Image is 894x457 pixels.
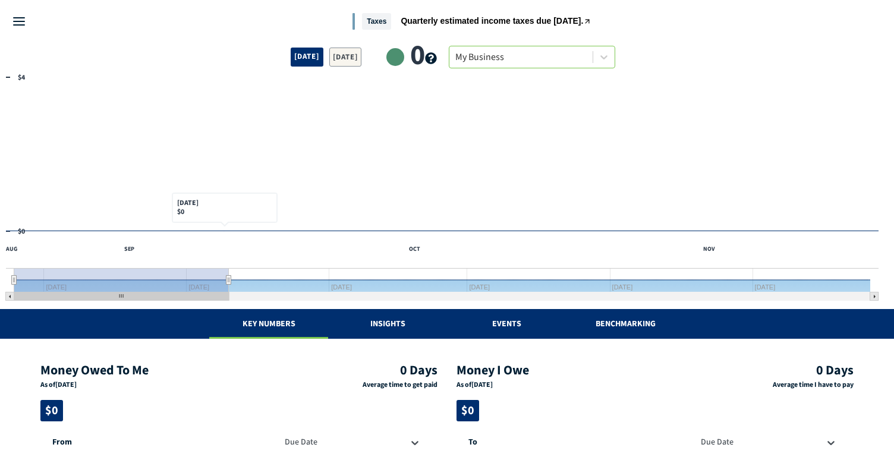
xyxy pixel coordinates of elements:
span: Quarterly estimated income taxes due [DATE]. [401,17,583,25]
text: SEP [124,245,134,253]
g: Past/Projected Data, series 1 of 4 with 93 data points. Y axis, values. X axis, Time. [5,230,872,232]
h4: 0 Days [308,363,437,378]
text: OCT [409,245,420,253]
text: NOV [703,245,715,253]
button: [DATE] [329,48,361,67]
p: As of [DATE] [457,380,705,390]
button: TaxesQuarterly estimated income taxes due [DATE]. [352,13,591,30]
button: Events [447,309,566,339]
p: Average time I have to pay [724,380,854,390]
text: $0 [18,226,25,237]
div: Due Date [280,437,403,449]
span: [DATE] [291,48,323,67]
text: $4 [18,73,26,83]
button: Benchmarking [566,309,685,339]
span: $0 [40,400,63,421]
h4: 0 Days [724,363,854,378]
span: Taxes [362,13,391,30]
p: From [52,431,267,449]
h4: Money I Owe [457,363,705,378]
div: Due Date [696,437,819,449]
h4: Money Owed To Me [40,363,289,378]
span: 0 [410,41,437,70]
button: Insights [328,309,447,339]
button: Key Numbers [209,309,328,339]
svg: Menu [12,14,26,29]
p: As of [DATE] [40,380,289,390]
p: Average time to get paid [308,380,437,390]
button: see more about your cashflow projection [425,52,437,66]
text: AUG [5,245,17,253]
span: $0 [457,400,479,421]
p: To [468,431,683,449]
